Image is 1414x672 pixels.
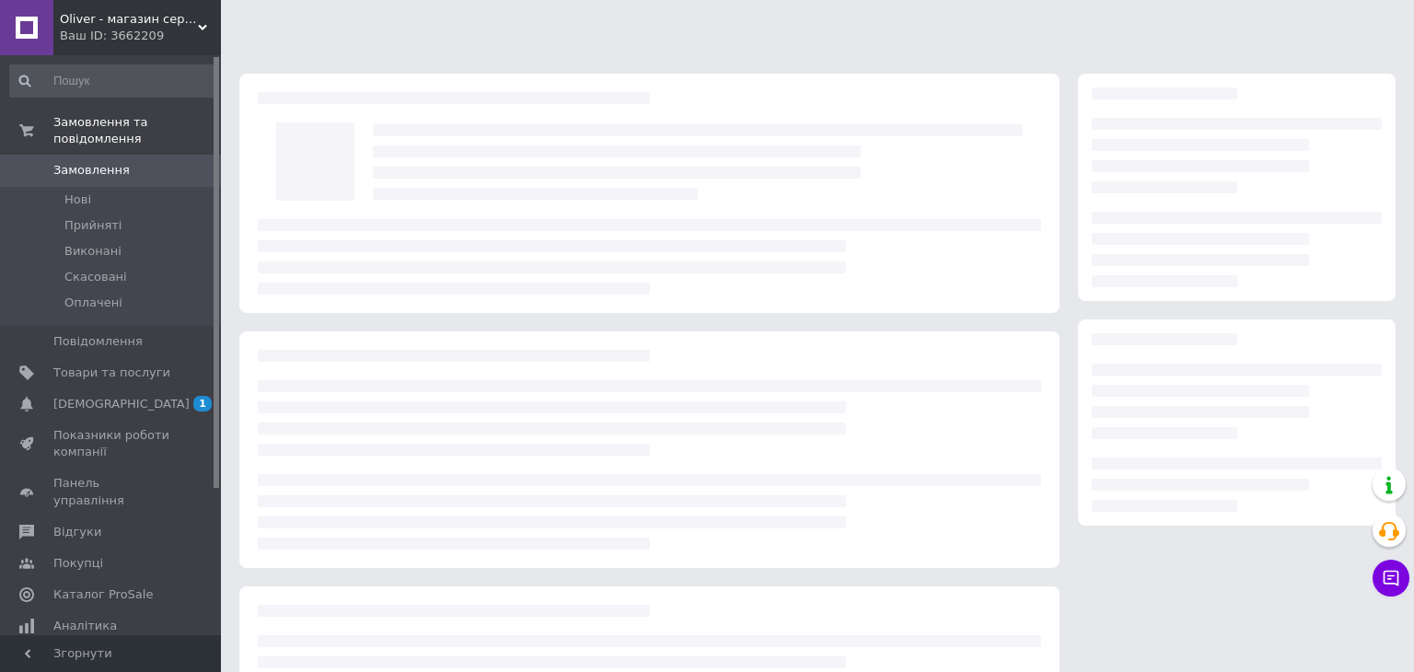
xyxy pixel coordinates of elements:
[53,427,170,460] span: Показники роботи компанії
[53,333,143,350] span: Повідомлення
[53,618,117,634] span: Аналітика
[53,475,170,508] span: Панель управління
[64,269,127,285] span: Скасовані
[53,365,170,381] span: Товари та послуги
[53,524,101,540] span: Відгуки
[64,243,122,260] span: Виконані
[53,162,130,179] span: Замовлення
[64,217,122,234] span: Прийняті
[60,28,221,44] div: Ваш ID: 3662209
[193,396,212,411] span: 1
[53,114,221,147] span: Замовлення та повідомлення
[64,295,122,311] span: Оплачені
[64,191,91,208] span: Нові
[60,11,198,28] span: Oliver - магазин середземноморських товарів
[53,396,190,412] span: [DEMOGRAPHIC_DATA]
[53,586,153,603] span: Каталог ProSale
[53,555,103,572] span: Покупці
[9,64,217,98] input: Пошук
[1373,560,1409,597] button: Чат з покупцем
